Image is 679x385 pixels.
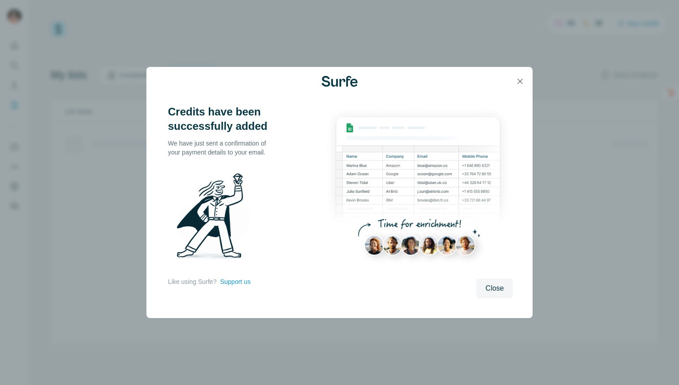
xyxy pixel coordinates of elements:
span: Close [485,283,504,294]
p: Like using Surfe? [168,277,216,286]
button: Close [476,279,513,298]
img: Surfe Illustration - Man holding diamond [168,168,261,268]
img: Surfe Logo [322,76,357,87]
p: We have just sent a confirmation of your payment details to your email. [168,139,276,157]
img: Enrichment Hub - Sheet Preview [323,105,513,273]
button: Support us [220,277,251,286]
h3: Credits have been successfully added [168,105,276,133]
